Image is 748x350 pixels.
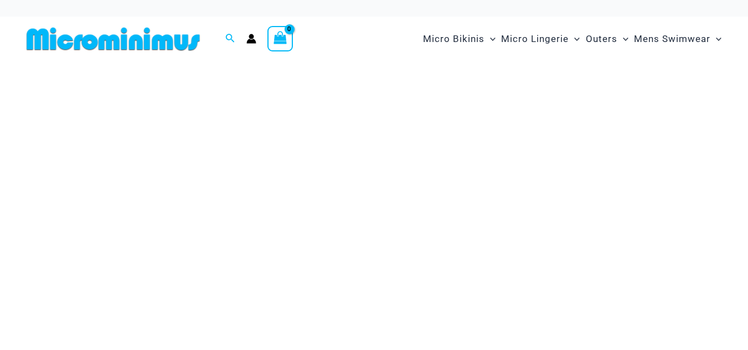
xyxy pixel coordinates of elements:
[498,22,582,56] a: Micro LingerieMenu ToggleMenu Toggle
[225,32,235,46] a: Search icon link
[631,22,724,56] a: Mens SwimwearMenu ToggleMenu Toggle
[267,26,293,51] a: View Shopping Cart, empty
[617,25,628,53] span: Menu Toggle
[583,22,631,56] a: OutersMenu ToggleMenu Toggle
[710,25,721,53] span: Menu Toggle
[569,25,580,53] span: Menu Toggle
[246,34,256,44] a: Account icon link
[484,25,496,53] span: Menu Toggle
[423,25,484,53] span: Micro Bikinis
[419,20,726,58] nav: Site Navigation
[586,25,617,53] span: Outers
[501,25,569,53] span: Micro Lingerie
[420,22,498,56] a: Micro BikinisMenu ToggleMenu Toggle
[22,27,204,51] img: MM SHOP LOGO FLAT
[634,25,710,53] span: Mens Swimwear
